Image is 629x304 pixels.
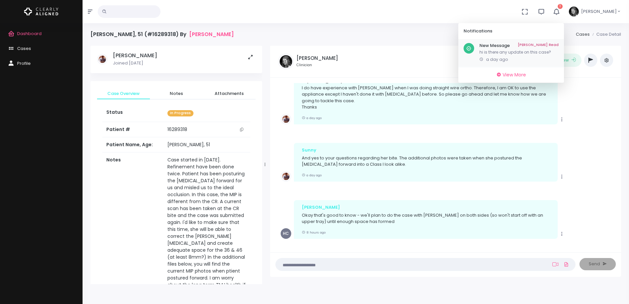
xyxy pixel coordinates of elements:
[464,28,551,34] h6: Notifications
[17,60,31,66] span: Profile
[102,137,163,152] th: Patient Name, Age:
[568,6,580,18] img: Header Avatar
[302,155,550,168] p: And yes to your questions regarding her bite. The additional photos were taken when she postured ...
[581,8,617,15] span: [PERSON_NAME]
[24,5,58,19] img: Logo Horizontal
[90,46,262,284] div: scrollable content
[302,173,322,177] small: a day ago
[458,39,564,67] a: New Message[PERSON_NAME] Readhi is there any update on this case?a day ago
[479,49,559,55] p: hi is there any update on this case?
[113,60,157,66] p: Joined [DATE]
[458,39,564,67] div: scrollable content
[102,122,163,137] th: Patient #
[163,137,250,152] td: [PERSON_NAME], 51
[503,71,526,78] span: View More
[562,258,570,270] a: Add Files
[297,55,338,61] h5: [PERSON_NAME]
[90,31,234,37] h4: [PERSON_NAME], 51 (#16289318) By
[558,4,563,9] span: 1
[163,122,250,137] td: 16289318
[590,31,621,38] li: Case Detail
[102,90,145,97] span: Case Overview
[479,43,559,48] h6: New Message
[297,63,338,68] small: Clinician
[113,52,157,59] h5: [PERSON_NAME]
[458,23,564,83] div: 1
[167,110,193,116] span: In Progress
[302,230,326,235] small: 8 hours ago
[302,78,550,110] p: Hi [PERSON_NAME]: I do have experience with [PERSON_NAME] when I was doing straight wire ortho. T...
[302,212,550,225] p: Okay that's good to know - we'll plan to do the case with [PERSON_NAME] on both sides (so won't s...
[208,90,250,97] span: Attachments
[302,147,550,153] div: Sunny
[518,43,559,48] a: [PERSON_NAME] Read
[302,204,550,211] div: [PERSON_NAME]
[461,70,561,80] a: View More
[189,31,234,37] a: [PERSON_NAME]
[155,90,197,97] span: Notes
[551,262,560,267] a: Add Loom Video
[17,30,42,37] span: Dashboard
[302,116,322,120] small: a day ago
[102,105,163,122] th: Status
[486,57,508,62] span: a day ago
[281,228,291,239] span: HC
[576,31,590,37] a: Cases
[275,83,616,246] div: scrollable content
[17,45,31,52] span: Cases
